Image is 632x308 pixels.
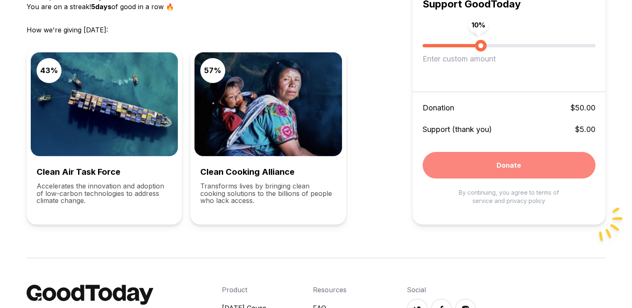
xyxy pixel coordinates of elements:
h3: Clean Air Task Force [37,166,172,178]
div: Enter custom amount [423,53,595,65]
div: 43 % [37,58,61,83]
div: By continuing, you agree to terms of service and privacy policy [423,188,595,213]
div: $ 50.00 [571,102,595,114]
h4: Social [407,285,605,295]
h3: Clean Cooking Alliance [200,166,336,178]
img: Clean Air Task Force [31,52,178,156]
div: Donation [423,102,454,114]
div: 57 % [200,58,225,83]
div: $ 5.00 [575,124,595,135]
div: Support (thank you) [423,124,492,135]
img: Clean Cooking Alliance [194,52,342,156]
p: How we're giving [DATE]: [27,25,413,35]
img: GoodToday [27,285,153,305]
p: Transforms lives by bringing clean cooking solutions to the billions of people who lack access. [200,183,336,205]
p: Accelerates the innovation and adoption of low-carbon technologies to address climate change. [37,183,172,205]
h4: Product [222,285,266,295]
span: 5 days [91,2,111,11]
span: 10 % [468,17,489,33]
button: Donate [423,152,595,178]
h4: Resources [313,285,360,295]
